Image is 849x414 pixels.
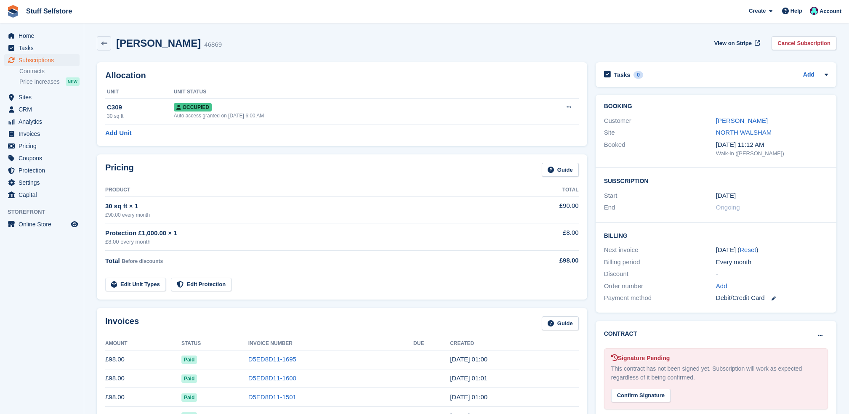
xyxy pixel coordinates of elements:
div: 46869 [204,40,222,50]
span: Analytics [19,116,69,127]
div: Billing period [604,257,716,267]
a: Add [803,70,814,80]
span: Create [749,7,766,15]
h2: Allocation [105,71,579,80]
div: [DATE] 11:12 AM [716,140,828,150]
a: menu [4,54,80,66]
div: Customer [604,116,716,126]
div: Next invoice [604,245,716,255]
div: C309 [107,103,174,112]
h2: Subscription [604,176,828,185]
img: stora-icon-8386f47178a22dfd0bd8f6a31ec36ba5ce8667c1dd55bd0f319d3a0aa187defe.svg [7,5,19,18]
div: £98.00 [516,256,579,265]
a: [PERSON_NAME] [716,117,768,124]
span: Storefront [8,208,84,216]
span: Tasks [19,42,69,54]
span: Coupons [19,152,69,164]
div: Start [604,191,716,201]
a: D5ED8D11-1501 [248,393,296,401]
span: Paid [181,374,197,383]
h2: [PERSON_NAME] [116,37,201,49]
a: Add Unit [105,128,131,138]
div: Confirm Signature [611,389,671,403]
a: menu [4,177,80,188]
span: Before discounts [122,258,163,264]
span: Sites [19,91,69,103]
a: menu [4,165,80,176]
div: Every month [716,257,828,267]
img: Simon Gardner [810,7,818,15]
div: Walk-in ([PERSON_NAME]) [716,149,828,158]
a: menu [4,140,80,152]
span: Protection [19,165,69,176]
th: Unit Status [174,85,513,99]
div: 30 sq ft × 1 [105,202,516,211]
h2: Invoices [105,316,139,330]
div: [DATE] ( ) [716,245,828,255]
time: 2025-08-17 00:01:06 UTC [450,374,487,382]
a: Stuff Selfstore [23,4,75,18]
th: Unit [105,85,174,99]
a: D5ED8D11-1695 [248,356,296,363]
a: menu [4,128,80,140]
a: menu [4,42,80,54]
span: View on Stripe [714,39,752,48]
a: Contracts [19,67,80,75]
th: Total [516,183,579,197]
span: Pricing [19,140,69,152]
span: Total [105,257,120,264]
a: Edit Protection [171,278,232,292]
th: Invoice Number [248,337,413,350]
a: Reset [740,246,756,253]
div: Protection £1,000.00 × 1 [105,228,516,238]
div: £90.00 every month [105,211,516,219]
span: Subscriptions [19,54,69,66]
time: 2025-09-17 00:00:25 UTC [450,356,487,363]
td: £98.00 [105,388,181,407]
a: menu [4,103,80,115]
a: Edit Unit Types [105,278,166,292]
div: Signature Pending [611,354,821,363]
span: Online Store [19,218,69,230]
th: Status [181,337,248,350]
th: Product [105,183,516,197]
a: menu [4,152,80,164]
div: Order number [604,281,716,291]
div: Site [604,128,716,138]
div: Payment method [604,293,716,303]
h2: Booking [604,103,828,110]
th: Due [413,337,450,350]
a: menu [4,189,80,201]
h2: Contract [604,329,637,338]
a: Confirm Signature [611,387,671,394]
a: menu [4,218,80,230]
time: 2024-07-17 00:00:00 UTC [716,191,736,201]
a: menu [4,91,80,103]
div: NEW [66,77,80,86]
span: Paid [181,393,197,402]
div: - [716,269,828,279]
th: Amount [105,337,181,350]
a: Guide [542,316,579,330]
div: Auto access granted on [DATE] 6:00 AM [174,112,513,119]
span: Help [790,7,802,15]
div: This contract has not been signed yet. Subscription will work as expected regardless of it being ... [611,364,821,382]
a: Guide [542,163,579,177]
td: £90.00 [516,196,579,223]
a: NORTH WALSHAM [716,129,772,136]
h2: Tasks [614,71,631,79]
span: CRM [19,103,69,115]
a: Add [716,281,727,291]
span: Price increases [19,78,60,86]
a: Cancel Subscription [772,36,836,50]
span: Paid [181,356,197,364]
span: Settings [19,177,69,188]
a: menu [4,30,80,42]
span: Capital [19,189,69,201]
td: £8.00 [516,223,579,251]
div: 30 sq ft [107,112,174,120]
div: Booked [604,140,716,158]
span: Home [19,30,69,42]
div: £8.00 every month [105,238,516,246]
span: Account [820,7,841,16]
